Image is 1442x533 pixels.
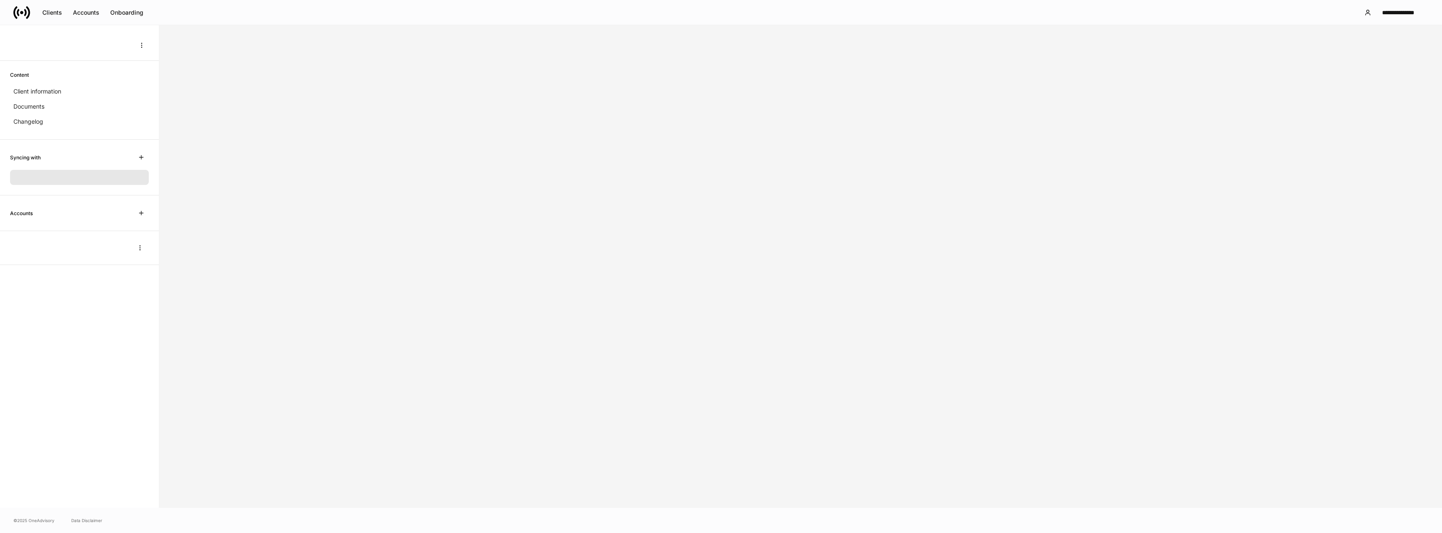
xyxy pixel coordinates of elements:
button: Onboarding [105,6,149,19]
button: Clients [37,6,67,19]
a: Documents [10,99,149,114]
p: Documents [13,102,44,111]
span: © 2025 OneAdvisory [13,517,54,524]
button: Accounts [67,6,105,19]
a: Changelog [10,114,149,129]
h6: Accounts [10,209,33,217]
a: Client information [10,84,149,99]
h6: Content [10,71,29,79]
h6: Syncing with [10,153,41,161]
p: Client information [13,87,61,96]
div: Onboarding [110,10,143,16]
p: Changelog [13,117,43,126]
div: Accounts [73,10,99,16]
div: Clients [42,10,62,16]
a: Data Disclaimer [71,517,102,524]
